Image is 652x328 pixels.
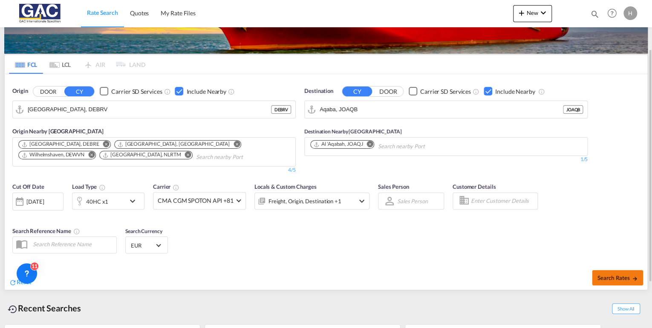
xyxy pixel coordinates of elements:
[632,276,638,282] md-icon: icon-arrow-right
[29,238,116,250] input: Search Reference Name
[304,87,333,95] span: Destination
[563,105,583,114] div: JOAQB
[228,141,241,149] button: Remove
[5,74,647,290] div: Origin DOOR CY Checkbox No InkUnchecked: Search for CY (Container Yard) services for all selected...
[9,55,43,74] md-tab-item: FCL
[12,128,104,135] span: Origin Nearby [GEOGRAPHIC_DATA]
[288,167,296,174] div: 4/5
[17,278,31,285] span: Reset
[73,228,80,235] md-icon: Your search will be saved by the below given name
[313,141,363,148] div: Al 'Aqabah, JOAQJ
[64,86,94,96] button: CY
[127,196,142,206] md-icon: icon-chevron-down
[21,151,86,158] div: Press delete to remove this chip.
[117,141,230,148] div: Hamburg, DEHAM
[72,183,106,190] span: Load Type
[117,141,231,148] div: Press delete to remove this chip.
[87,9,118,16] span: Rate Search
[623,6,637,20] div: H
[43,55,77,74] md-tab-item: LCL
[131,242,155,249] span: EUR
[513,5,552,22] button: icon-plus 400-fgNewicon-chevron-down
[420,87,471,96] div: Carrier SD Services
[254,193,369,210] div: Freight Origin Destination Factory Stuffingicon-chevron-down
[9,278,31,287] div: icon-refreshReset
[605,6,623,21] div: Help
[378,140,459,153] input: Chips input.
[473,88,479,95] md-icon: Unchecked: Search for CY (Container Yard) services for all selected carriers.Checked : Search for...
[361,141,374,149] button: Remove
[17,138,291,164] md-chips-wrap: Chips container. Use arrow keys to select chips.
[196,150,277,164] input: Search nearby Port
[4,299,84,318] div: Recent Searches
[111,87,162,96] div: Carrier SD Services
[605,6,619,20] span: Help
[26,198,44,205] div: [DATE]
[164,88,170,95] md-icon: Unchecked: Search for CY (Container Yard) services for all selected carriers.Checked : Search for...
[86,196,108,207] div: 40HC x1
[161,9,196,17] span: My Rate Files
[12,227,80,234] span: Search Reference Name
[28,103,271,116] input: Search by Port
[538,88,545,95] md-icon: Unchecked: Ignores neighbouring ports when fetching rates.Checked : Includes neighbouring ports w...
[373,86,403,96] button: DOOR
[495,87,535,96] div: Include Nearby
[612,303,640,314] span: Show All
[125,228,162,234] span: Search Currency
[590,9,600,22] div: icon-magnify
[592,270,643,285] button: Search Ratesicon-arrow-right
[304,156,588,163] div: 1/5
[21,141,99,148] div: Bremen, DEBRE
[102,151,181,158] div: Rotterdam, NLRTM
[516,9,548,16] span: New
[13,4,70,23] img: 9f305d00dc7b11eeb4548362177db9c3.png
[72,193,144,210] div: 40HC x1icon-chevron-down
[21,141,101,148] div: Press delete to remove this chip.
[153,183,179,190] span: Carrier
[179,151,192,160] button: Remove
[9,55,145,74] md-pagination-wrapper: Use the left and right arrow keys to navigate between tabs
[396,195,429,207] md-select: Sales Person
[83,151,95,160] button: Remove
[173,184,179,191] md-icon: The selected Trucker/Carrierwill be displayed in the rate results If the rates are from another f...
[271,105,291,114] div: DEBRV
[590,9,600,19] md-icon: icon-magnify
[100,87,162,96] md-checkbox: Checkbox No Ink
[453,183,496,190] span: Customer Details
[409,87,471,96] md-checkbox: Checkbox No Ink
[8,304,18,314] md-icon: icon-backup-restore
[102,151,183,158] div: Press delete to remove this chip.
[12,87,28,95] span: Origin
[98,141,110,149] button: Remove
[186,87,226,96] div: Include Nearby
[254,183,317,190] span: Locals & Custom Charges
[309,138,462,153] md-chips-wrap: Chips container. Use arrow keys to select chips.
[357,196,367,206] md-icon: icon-chevron-down
[33,86,63,96] button: DOOR
[12,193,63,210] div: [DATE]
[9,279,17,286] md-icon: icon-refresh
[484,87,535,96] md-checkbox: Checkbox No Ink
[516,8,527,18] md-icon: icon-plus 400-fg
[12,183,44,190] span: Cut Off Date
[378,183,409,190] span: Sales Person
[304,128,401,135] span: Destination Nearby [GEOGRAPHIC_DATA]
[538,8,548,18] md-icon: icon-chevron-down
[158,196,234,205] span: CMA CGM SPOTON API +81
[13,101,295,118] md-input-container: Bremerhaven, DEBRV
[268,195,341,207] div: Freight Origin Destination Factory Stuffing
[99,184,106,191] md-icon: icon-information-outline
[305,101,587,118] md-input-container: Aqaba, JOAQB
[130,9,149,17] span: Quotes
[597,274,638,281] span: Search Rates
[130,239,163,251] md-select: Select Currency: € EUREuro
[175,87,226,96] md-checkbox: Checkbox No Ink
[228,88,235,95] md-icon: Unchecked: Ignores neighbouring ports when fetching rates.Checked : Includes neighbouring ports w...
[320,103,563,116] input: Search by Port
[471,195,535,207] input: Enter Customer Details
[21,151,84,158] div: Wilhelmshaven, DEWVN
[12,209,19,221] md-datepicker: Select
[342,86,372,96] button: CY
[313,141,364,148] div: Press delete to remove this chip.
